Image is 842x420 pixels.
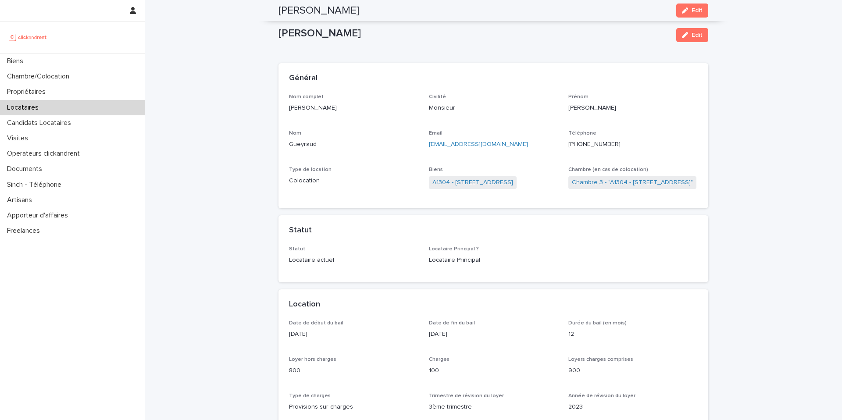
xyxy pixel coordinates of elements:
[429,94,446,100] span: Civilité
[289,256,418,265] p: Locataire actuel
[4,211,75,220] p: Apporteur d'affaires
[289,167,332,172] span: Type de location
[289,330,418,339] p: [DATE]
[568,357,633,362] span: Loyers charges comprises
[289,393,331,399] span: Type de charges
[429,393,504,399] span: Trimestre de révision du loyer
[289,94,324,100] span: Nom complet
[568,320,627,326] span: Durée du bail (en mois)
[429,141,528,147] a: [EMAIL_ADDRESS][DOMAIN_NAME]
[4,196,39,204] p: Artisans
[429,131,442,136] span: Email
[429,320,475,326] span: Date de fin du bail
[429,357,450,362] span: Charges
[289,103,418,113] p: [PERSON_NAME]
[429,366,558,375] p: 100
[289,300,320,310] h2: Location
[289,74,318,83] h2: Général
[429,167,443,172] span: Biens
[4,149,87,158] p: Operateurs clickandrent
[278,4,359,17] h2: [PERSON_NAME]
[692,32,703,38] span: Edit
[7,28,50,46] img: UCB0brd3T0yccxBKYDjQ
[4,165,49,173] p: Documents
[4,57,30,65] p: Biens
[568,393,635,399] span: Année de révision du loyer
[289,366,418,375] p: 800
[4,103,46,112] p: Locataires
[676,28,708,42] button: Edit
[429,256,558,265] p: Locataire Principal
[568,141,621,147] ringoverc2c-number-84e06f14122c: [PHONE_NUMBER]
[568,167,648,172] span: Chambre (en cas de colocation)
[289,176,418,185] p: Colocation
[278,27,669,40] p: [PERSON_NAME]
[4,88,53,96] p: Propriétaires
[289,402,418,412] p: Provisions sur charges
[4,72,76,81] p: Chambre/Colocation
[568,366,698,375] p: 900
[568,94,589,100] span: Prénom
[568,141,621,147] ringoverc2c-84e06f14122c: Call with Ringover
[568,103,698,113] p: [PERSON_NAME]
[4,181,68,189] p: Sinch - Téléphone
[432,178,513,187] a: A1304 - [STREET_ADDRESS]
[289,357,336,362] span: Loyer hors charges
[568,402,698,412] p: 2023
[4,119,78,127] p: Candidats Locataires
[289,131,301,136] span: Nom
[572,178,693,187] a: Chambre 3 - "A1304 - [STREET_ADDRESS]"
[289,320,343,326] span: Date de début du bail
[289,140,418,149] p: Gueyraud
[4,227,47,235] p: Freelances
[429,330,558,339] p: [DATE]
[429,246,479,252] span: Locataire Principal ?
[4,134,35,142] p: Visites
[676,4,708,18] button: Edit
[568,131,596,136] span: Téléphone
[289,246,305,252] span: Statut
[692,7,703,14] span: Edit
[289,226,312,235] h2: Statut
[568,330,698,339] p: 12
[429,103,558,113] p: Monsieur
[429,402,558,412] p: 3ème trimestre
